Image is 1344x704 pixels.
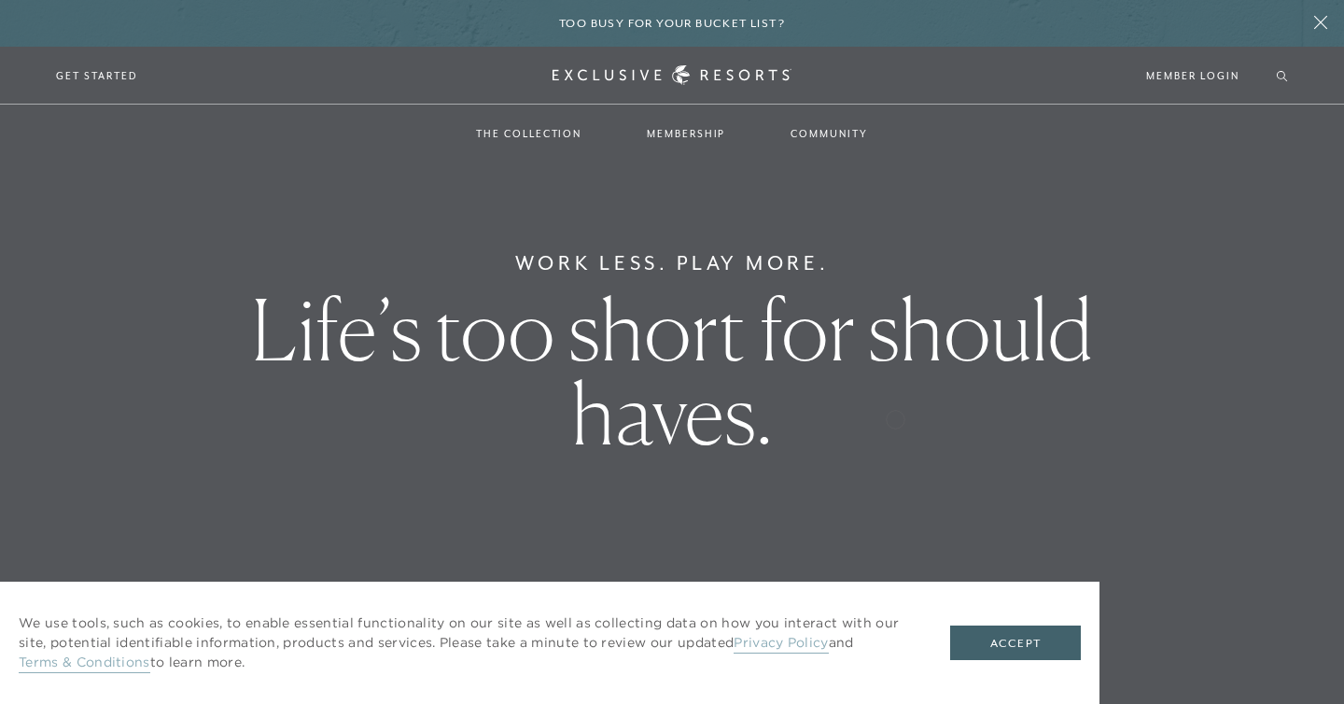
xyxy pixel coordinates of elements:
[628,106,744,161] a: Membership
[457,106,600,161] a: The Collection
[235,288,1110,456] h1: Life’s too short for should haves.
[1146,67,1239,84] a: Member Login
[950,626,1081,661] button: Accept
[56,67,137,84] a: Get Started
[734,634,828,654] a: Privacy Policy
[772,106,886,161] a: Community
[19,613,913,672] p: We use tools, such as cookies, to enable essential functionality on our site as well as collectin...
[559,15,785,33] h6: Too busy for your bucket list?
[515,248,830,278] h6: Work Less. Play More.
[19,654,150,673] a: Terms & Conditions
